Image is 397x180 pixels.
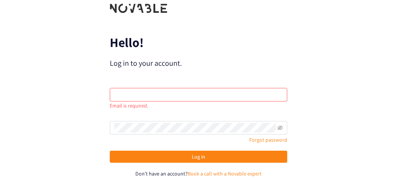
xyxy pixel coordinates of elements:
button: Log in [110,151,287,163]
a: Forgot password [249,136,287,143]
a: Book a call with a Novable expert [188,170,262,177]
span: eye-invisible [277,125,283,130]
span: Log in [192,153,205,161]
span: Don't have an account? [135,170,188,177]
div: Email is required. [110,101,287,110]
div: Chat Widget [359,144,397,180]
p: Hello! [110,36,287,48]
label: Email [110,80,122,87]
label: Password [110,113,131,120]
p: Log in to your account. [110,58,287,68]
